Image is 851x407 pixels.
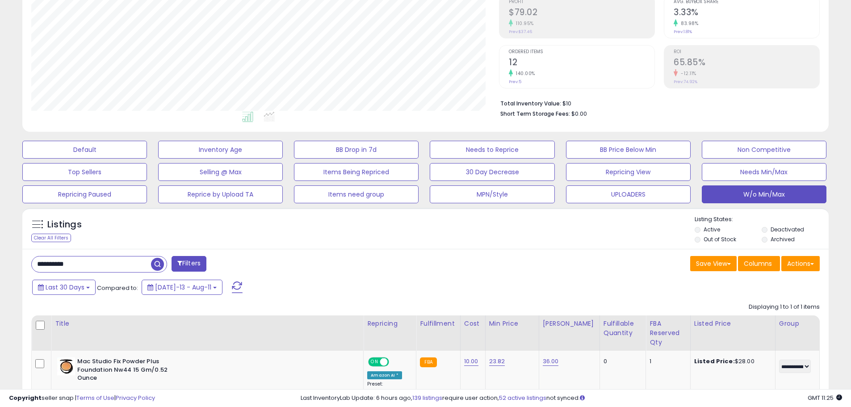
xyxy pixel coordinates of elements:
[808,394,842,402] span: 2025-09-11 11:25 GMT
[509,79,521,84] small: Prev: 5
[172,256,206,272] button: Filters
[158,185,283,203] button: Reprice by Upload TA
[430,163,554,181] button: 30 Day Decrease
[464,319,482,328] div: Cost
[694,357,735,365] b: Listed Price:
[31,234,71,242] div: Clear All Filters
[678,20,698,27] small: 83.98%
[32,280,96,295] button: Last 30 Days
[702,185,826,203] button: W/o Min/Max
[420,357,436,367] small: FBA
[702,141,826,159] button: Non Competitive
[489,357,505,366] a: 23.82
[779,319,816,328] div: Group
[77,357,186,385] b: Mac Studio Fix Powder Plus Foundation Nw44 15 Gm/0.52 Ounce
[650,357,683,365] div: 1
[513,70,535,77] small: 140.00%
[420,319,456,328] div: Fulfillment
[388,358,402,366] span: OFF
[509,50,654,55] span: Ordered Items
[694,319,771,328] div: Listed Price
[674,57,819,69] h2: 65.85%
[566,163,691,181] button: Repricing View
[513,20,534,27] small: 110.95%
[781,256,820,271] button: Actions
[738,256,780,271] button: Columns
[674,29,692,34] small: Prev: 1.81%
[9,394,155,403] div: seller snap | |
[694,357,768,365] div: $28.00
[158,141,283,159] button: Inventory Age
[704,226,720,233] label: Active
[294,185,419,203] button: Items need group
[674,7,819,19] h2: 3.33%
[500,97,813,108] li: $10
[464,357,478,366] a: 10.00
[158,163,283,181] button: Selling @ Max
[500,110,570,117] b: Short Term Storage Fees:
[704,235,736,243] label: Out of Stock
[509,7,654,19] h2: $79.02
[47,218,82,231] h5: Listings
[775,315,819,351] th: CSV column name: cust_attr_3_Group
[367,319,412,328] div: Repricing
[489,319,535,328] div: Min Price
[367,371,402,379] div: Amazon AI *
[604,319,642,338] div: Fulfillable Quantity
[155,283,211,292] span: [DATE]-13 - Aug-11
[116,394,155,402] a: Privacy Policy
[543,357,559,366] a: 36.00
[55,319,360,328] div: Title
[566,141,691,159] button: BB Price Below Min
[771,235,795,243] label: Archived
[509,57,654,69] h2: 12
[142,280,222,295] button: [DATE]-13 - Aug-11
[97,284,138,292] span: Compared to:
[46,283,84,292] span: Last 30 Days
[294,163,419,181] button: Items Being Repriced
[604,357,639,365] div: 0
[744,259,772,268] span: Columns
[566,185,691,203] button: UPLOADERS
[690,256,737,271] button: Save View
[678,70,696,77] small: -12.11%
[22,163,147,181] button: Top Sellers
[674,50,819,55] span: ROI
[543,319,596,328] div: [PERSON_NAME]
[301,394,842,403] div: Last InventoryLab Update: 6 hours ago, require user action, not synced.
[500,100,561,107] b: Total Inventory Value:
[430,141,554,159] button: Needs to Reprice
[9,394,42,402] strong: Copyright
[499,394,546,402] a: 52 active listings
[22,141,147,159] button: Default
[650,319,687,347] div: FBA Reserved Qty
[57,357,75,375] img: 31-2vDC1lLL._SL40_.jpg
[674,79,697,84] small: Prev: 74.92%
[571,109,587,118] span: $0.00
[509,29,532,34] small: Prev: $37.46
[695,215,829,224] p: Listing States:
[771,226,804,233] label: Deactivated
[430,185,554,203] button: MPN/Style
[369,358,380,366] span: ON
[294,141,419,159] button: BB Drop in 7d
[702,163,826,181] button: Needs Min/Max
[749,303,820,311] div: Displaying 1 to 1 of 1 items
[412,394,442,402] a: 139 listings
[22,185,147,203] button: Repricing Paused
[76,394,114,402] a: Terms of Use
